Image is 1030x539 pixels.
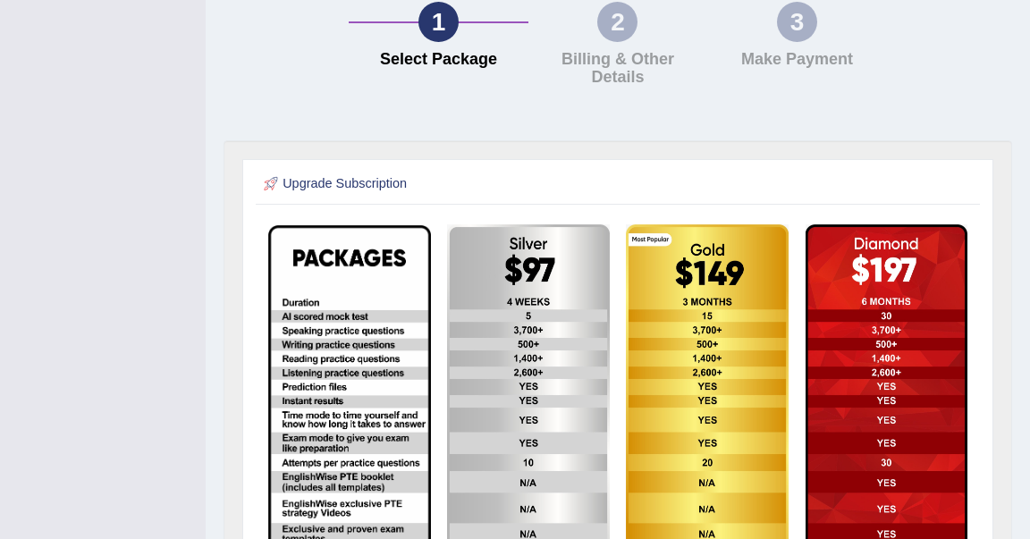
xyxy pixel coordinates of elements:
[358,51,519,69] h4: Select Package
[537,51,698,87] h4: Billing & Other Details
[777,2,817,42] div: 3
[418,2,459,42] div: 1
[597,2,637,42] div: 2
[260,173,704,196] h2: Upgrade Subscription
[716,51,877,69] h4: Make Payment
